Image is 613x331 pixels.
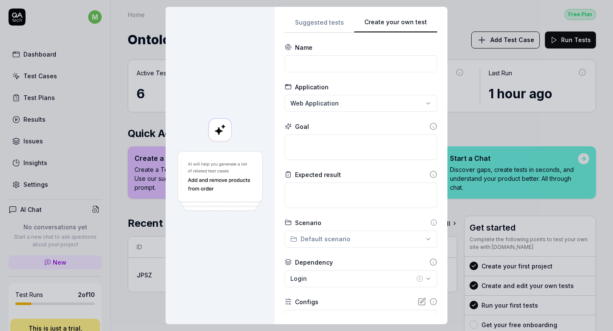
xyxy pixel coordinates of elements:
div: Login [290,274,415,283]
button: Default scenario [285,231,437,248]
div: Expected result [295,170,341,179]
div: Dependency [295,258,333,267]
button: Suggested tests [285,17,354,33]
img: Generate a test using AI [176,150,264,213]
button: Web Application [285,95,437,112]
div: Goal [295,122,309,131]
div: Scenario [295,218,321,227]
button: Login [285,270,437,287]
div: Name [295,43,312,52]
span: Web Application [290,99,339,108]
button: Create your own test [354,17,437,33]
div: Application [295,83,329,91]
div: Configs [295,297,318,306]
div: Default scenario [290,234,350,243]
